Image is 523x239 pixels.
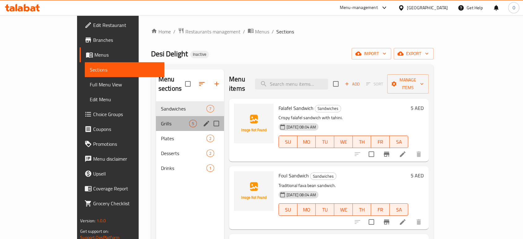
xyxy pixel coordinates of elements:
[202,119,211,128] button: edit
[93,170,159,177] span: Upsell
[342,79,362,89] button: Add
[80,151,164,166] a: Menu disclaimer
[300,137,313,146] span: MO
[353,203,371,216] button: TH
[207,165,214,171] span: 1
[94,51,159,59] span: Menus
[392,137,406,146] span: SA
[156,161,224,176] div: Drinks1
[161,164,206,172] span: Drinks
[80,227,109,235] span: Get support on:
[189,121,197,127] span: 5
[355,137,369,146] span: TH
[362,79,387,89] span: Select section first
[161,105,206,112] span: Sandwiches
[342,79,362,89] span: Add item
[374,137,387,146] span: FR
[365,148,378,161] span: Select to update
[390,136,408,148] button: SA
[392,76,424,92] span: Manage items
[407,4,448,11] div: [GEOGRAPHIC_DATA]
[340,4,378,11] div: Menu-management
[365,215,378,228] span: Select to update
[390,203,408,216] button: SA
[255,28,269,35] span: Menus
[357,50,386,58] span: import
[399,218,406,226] a: Edit menu item
[284,192,318,198] span: [DATE] 08:04 AM
[272,28,274,35] li: /
[93,111,159,118] span: Choice Groups
[209,76,224,91] button: Add section
[93,155,159,163] span: Menu disclaimer
[379,215,394,229] button: Branch-specific-item
[316,136,334,148] button: TU
[80,18,164,33] a: Edit Restaurant
[379,147,394,162] button: Branch-specific-item
[93,140,159,148] span: Promotions
[93,125,159,133] span: Coupons
[334,203,353,216] button: WE
[374,205,387,214] span: FR
[234,104,274,143] img: Falafel Sandwich
[80,217,95,225] span: Version:
[392,205,406,214] span: SA
[318,137,332,146] span: TU
[161,150,206,157] span: Desserts
[394,48,434,59] button: export
[178,28,240,36] a: Restaurants management
[156,99,224,178] nav: Menu sections
[310,173,336,180] span: Sandwiches
[97,217,106,225] span: 1.0.0
[161,135,206,142] span: Plates
[310,172,336,180] div: Sandwiches
[352,48,391,59] button: import
[300,205,313,214] span: MO
[334,136,353,148] button: WE
[80,107,164,122] a: Choice Groups
[229,75,248,93] h2: Menu items
[315,105,341,112] span: Sandwiches
[80,137,164,151] a: Promotions
[93,185,159,192] span: Coverage Report
[344,80,361,88] span: Add
[181,77,194,90] span: Select all sections
[185,28,240,35] span: Restaurants management
[355,205,369,214] span: TH
[206,105,214,112] div: items
[156,146,224,161] div: Desserts2
[207,136,214,141] span: 2
[281,205,295,214] span: SU
[156,101,224,116] div: Sandwiches7
[85,77,164,92] a: Full Menu View
[279,103,313,113] span: Falafel Sandwich
[85,92,164,107] a: Edit Menu
[161,120,189,127] span: Grills
[297,136,316,148] button: MO
[281,137,295,146] span: SU
[512,4,515,11] span: O
[399,50,429,58] span: export
[316,203,334,216] button: TU
[371,136,390,148] button: FR
[206,135,214,142] div: items
[194,76,209,91] span: Sort sections
[318,205,332,214] span: TU
[411,147,426,162] button: delete
[80,166,164,181] a: Upsell
[387,74,429,93] button: Manage items
[189,120,197,127] div: items
[80,181,164,196] a: Coverage Report
[248,28,269,36] a: Menus
[156,131,224,146] div: Plates2
[85,62,164,77] a: Sections
[337,137,350,146] span: WE
[297,203,316,216] button: MO
[93,36,159,44] span: Branches
[255,79,328,89] input: search
[411,215,426,229] button: delete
